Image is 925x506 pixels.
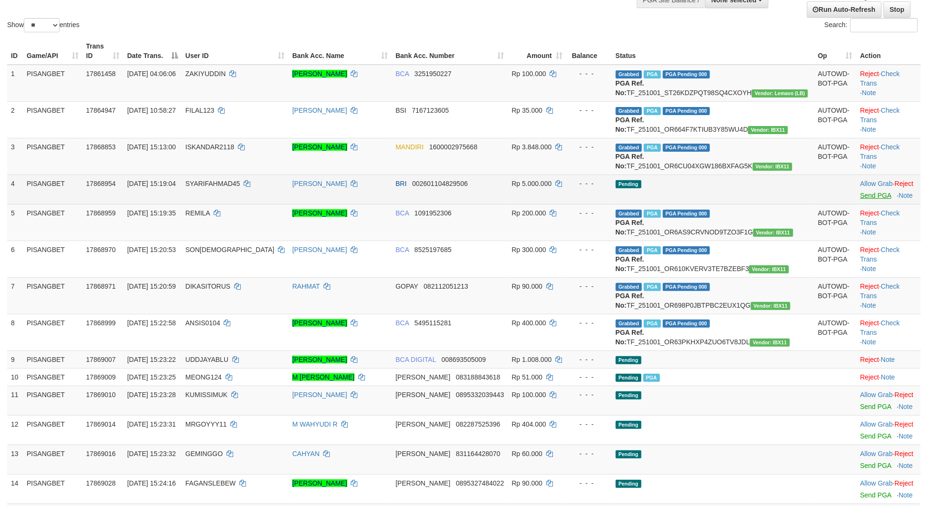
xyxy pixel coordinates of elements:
[7,204,23,241] td: 5
[856,386,921,415] td: ·
[186,282,231,290] span: DIKASITORUS
[899,192,913,199] a: Note
[395,107,406,114] span: BSI
[895,391,914,399] a: Reject
[850,18,918,32] input: Search:
[862,89,876,97] a: Note
[414,70,452,78] span: Copy 3251950227 to clipboard
[395,373,450,381] span: [PERSON_NAME]
[127,70,176,78] span: [DATE] 04:06:06
[186,356,229,363] span: UDDJAYABLU
[23,350,82,368] td: PISANGBET
[862,302,876,309] a: Note
[856,65,921,102] td: · ·
[512,373,542,381] span: Rp 51.000
[825,18,918,32] label: Search:
[860,491,891,499] a: Send PGA
[860,479,893,487] a: Allow Grab
[86,107,116,114] span: 17864947
[663,144,710,152] span: PGA Pending
[7,277,23,314] td: 7
[862,228,876,236] a: Note
[570,390,608,399] div: - - -
[127,373,176,381] span: [DATE] 15:23:25
[860,282,879,290] a: Reject
[412,180,468,187] span: Copy 002601104829506 to clipboard
[612,204,814,241] td: TF_251001_OR6AS9CRVNOD9TZO3F1G
[7,38,23,65] th: ID
[127,209,176,217] span: [DATE] 15:19:35
[860,420,893,428] a: Allow Grab
[616,107,642,115] span: Grabbed
[570,449,608,458] div: - - -
[856,101,921,138] td: · ·
[860,143,879,151] a: Reject
[182,38,289,65] th: User ID: activate to sort column ascending
[860,246,900,263] a: Check Trans
[288,38,392,65] th: Bank Acc. Name: activate to sort column ascending
[612,101,814,138] td: TF_251001_OR664F7KTIUB3Y85WU4D
[395,282,418,290] span: GOPAY
[127,391,176,399] span: [DATE] 15:23:28
[127,143,176,151] span: [DATE] 15:13:00
[663,210,710,218] span: PGA Pending
[860,391,895,399] span: ·
[860,319,900,336] a: Check Trans
[512,180,551,187] span: Rp 5.000.000
[127,180,176,187] span: [DATE] 15:19:04
[442,356,486,363] span: Copy 008693505009 to clipboard
[186,450,223,457] span: GEMINGGO
[748,126,788,134] span: Vendor URL: https://order6.1velocity.biz
[7,368,23,386] td: 10
[127,246,176,253] span: [DATE] 15:20:53
[7,445,23,474] td: 13
[570,245,608,254] div: - - -
[23,38,82,65] th: Game/API: activate to sort column ascending
[292,209,347,217] a: [PERSON_NAME]
[570,372,608,382] div: - - -
[456,373,500,381] span: Copy 083188843618 to clipboard
[86,180,116,187] span: 17868954
[899,462,913,469] a: Note
[570,179,608,188] div: - - -
[860,356,879,363] a: Reject
[412,107,449,114] span: Copy 7167123605 to clipboard
[512,70,546,78] span: Rp 100.000
[860,70,879,78] a: Reject
[644,70,660,78] span: Marked by avkwilly
[860,180,893,187] a: Allow Grab
[395,391,450,399] span: [PERSON_NAME]
[616,320,642,328] span: Grabbed
[860,107,900,124] a: Check Trans
[663,320,710,328] span: PGA Pending
[616,70,642,78] span: Grabbed
[512,107,542,114] span: Rp 35.000
[86,450,116,457] span: 17869016
[860,450,893,457] a: Allow Grab
[512,356,551,363] span: Rp 1.008.000
[616,79,644,97] b: PGA Ref. No:
[750,339,790,347] span: Vendor URL: https://order6.1velocity.biz
[860,373,879,381] a: Reject
[23,204,82,241] td: PISANGBET
[644,107,660,115] span: Marked by avkyakub
[570,318,608,328] div: - - -
[395,479,450,487] span: [PERSON_NAME]
[860,209,900,226] a: Check Trans
[414,246,452,253] span: Copy 8525197685 to clipboard
[895,420,914,428] a: Reject
[616,246,642,254] span: Grabbed
[860,450,895,457] span: ·
[856,175,921,204] td: ·
[644,210,660,218] span: Marked by avkyakub
[570,142,608,152] div: - - -
[862,338,876,346] a: Note
[7,314,23,350] td: 8
[616,421,641,429] span: Pending
[86,356,116,363] span: 17869007
[23,65,82,102] td: PISANGBET
[395,143,423,151] span: MANDIRI
[395,246,409,253] span: BCA
[899,491,913,499] a: Note
[127,356,176,363] span: [DATE] 15:23:22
